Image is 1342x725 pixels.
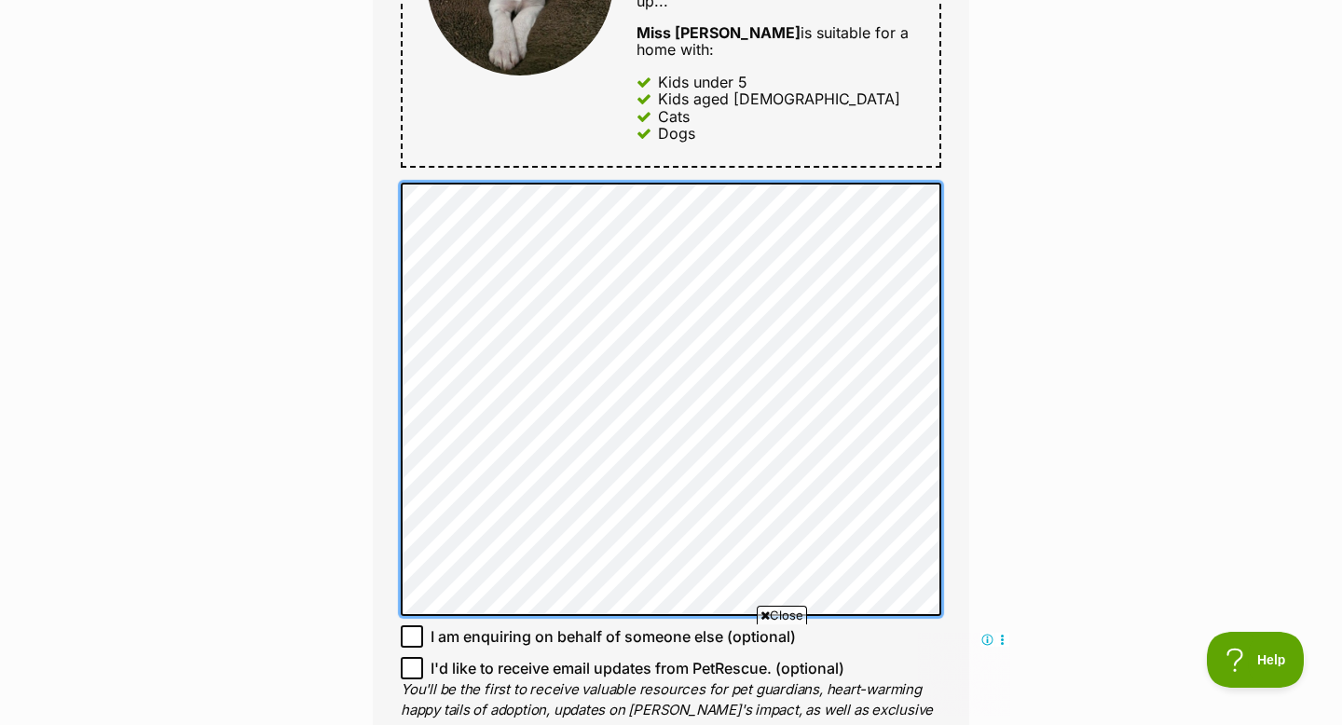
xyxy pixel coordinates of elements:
[658,74,747,90] div: Kids under 5
[658,108,690,125] div: Cats
[1207,632,1305,688] iframe: Help Scout Beacon - Open
[637,24,915,59] div: is suitable for a home with:
[757,606,807,624] span: Close
[658,125,695,142] div: Dogs
[332,632,1010,716] iframe: Advertisement
[637,23,801,42] strong: Miss [PERSON_NAME]
[658,90,900,107] div: Kids aged [DEMOGRAPHIC_DATA]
